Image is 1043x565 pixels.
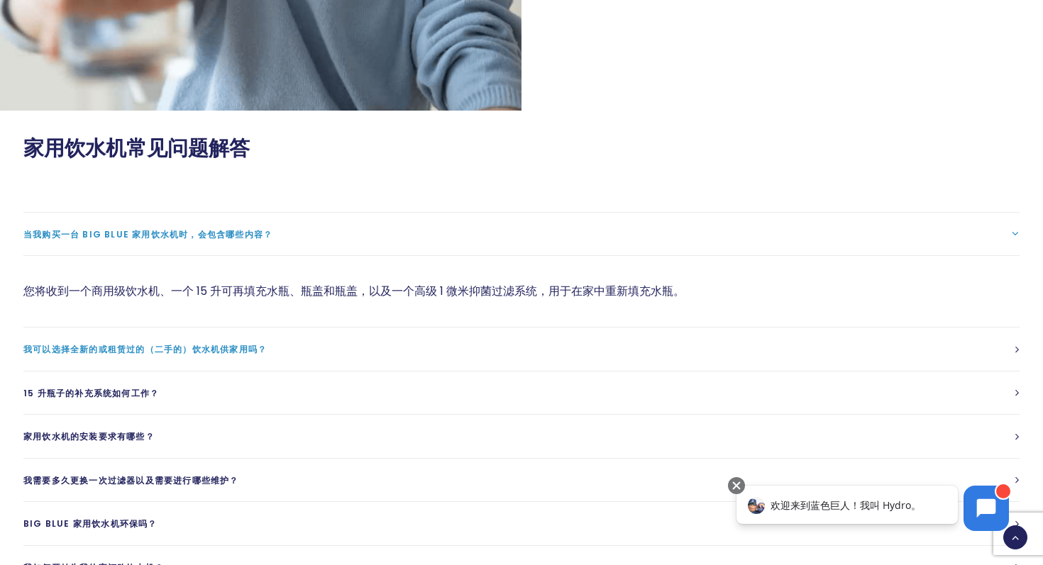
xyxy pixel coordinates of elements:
[23,518,158,530] font: Big Blue 家用饮水机环保吗？
[23,328,1020,371] a: 我可以选择全新的或租赁过的（二手的）饮水机供家用吗？
[23,343,267,355] font: 我可以选择全新的或租赁过的（二手的）饮水机供家用吗？
[23,371,1020,415] a: 15 升瓶子的补充系统如何工作？
[23,228,272,240] font: 当我购买一台 Big Blue 家用饮水机时，会包含哪些内容？
[23,213,1020,256] a: 当我购买一台 Big Blue 家用饮水机时，会包含哪些内容？
[23,502,1020,545] a: Big Blue 家用饮水机环保吗？
[23,430,155,442] font: 家用饮水机的安装要求有哪些？
[23,387,159,399] font: 15 升瓶子的补充系统如何工作？
[23,474,239,486] font: 我需要多久更换一次过滤器以及需要进行哪些维护？
[23,283,685,299] font: 您将收到一个商用级饮水机、一个 15 升可再填充水瓶、瓶盖和瓶盖，以及一个高级 1 微米抑菌过滤系统，用于在家中重新填充水瓶。
[23,459,1020,502] a: 我需要多久更换一次过滤器以及需要进行哪些维护？
[23,134,250,162] font: 家用饮水机常见问题解答
[23,415,1020,458] a: 家用饮水机的安装要求有哪些？
[722,460,1023,545] iframe: 聊天机器人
